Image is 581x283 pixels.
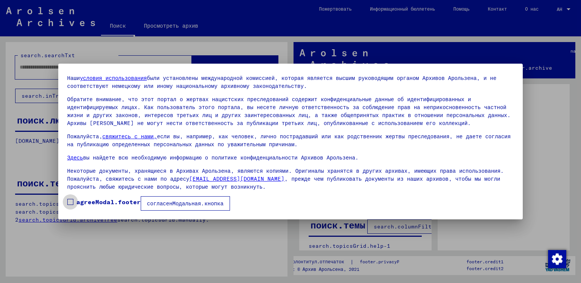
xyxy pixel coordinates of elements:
[67,154,83,161] a: Здесь
[83,154,359,161] font: вы найдете всю необходимую информацию о политике конфиденциальности Архивов Арользена.
[141,196,230,211] button: согласенМодальная.кнопка
[548,250,566,268] img: Изменить согласие
[67,75,497,89] font: были установлены международной комиссией, которая является высшим руководящим органом Архивов Аро...
[67,75,80,81] font: Наши
[67,133,103,140] font: Пожалуйста,
[147,200,224,207] font: согласенМодальная.кнопка
[67,167,504,182] font: Некоторые документы, хранящиеся в Архивах Арользена, являются копиями. Оригиналы хранятся в други...
[189,175,284,182] a: [EMAIL_ADDRESS][DOMAIN_NAME]
[76,198,141,206] font: agreeModal.footer
[67,96,511,127] font: Обратите внимание, что этот портал о жертвах нацистских преследований содержит конфиденциальные д...
[103,133,157,140] a: свяжитесь с нами,
[67,133,511,148] font: если вы, например, как человек, лично пострадавший или как родственник жертвы преследования, не д...
[80,75,147,81] a: условия использования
